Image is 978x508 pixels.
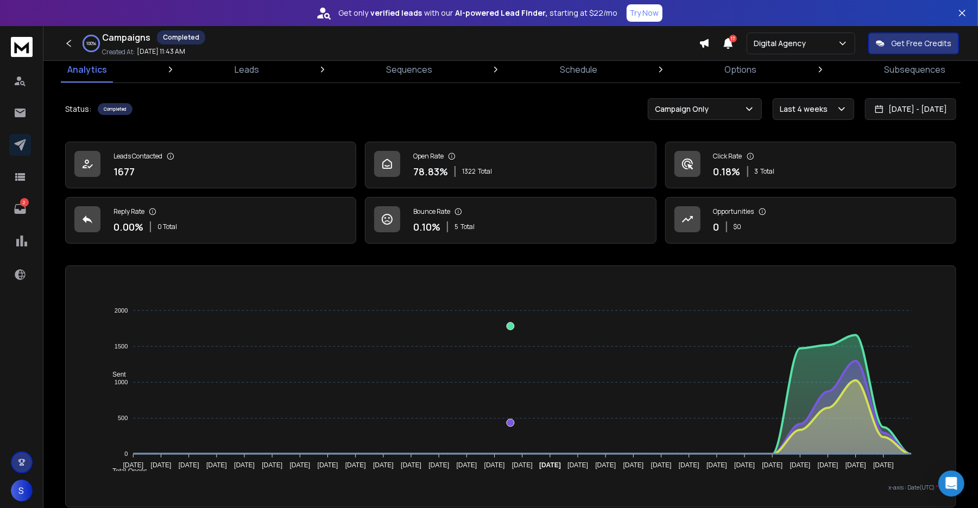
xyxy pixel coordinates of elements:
a: Schedule [553,56,604,82]
tspan: [DATE] [790,461,811,469]
tspan: [DATE] [762,461,783,469]
p: Opportunities [714,207,754,216]
p: Leads Contacted [113,152,162,161]
tspan: [DATE] [235,461,255,469]
tspan: [DATE] [206,461,227,469]
tspan: [DATE] [735,461,755,469]
p: x-axis : Date(UTC) [83,484,938,492]
strong: verified leads [371,8,422,18]
span: Sent [104,371,126,378]
p: 78.83 % [413,164,448,179]
tspan: [DATE] [290,461,311,469]
tspan: [DATE] [651,461,672,469]
p: 0 [714,219,720,234]
a: Opportunities0$0 [665,197,956,244]
tspan: [DATE] [123,461,144,469]
span: 17 [729,35,737,42]
tspan: 1500 [115,343,128,350]
p: 1677 [113,164,135,179]
a: Sequences [380,56,439,82]
tspan: [DATE] [846,461,866,469]
p: Campaign Only [655,104,713,115]
button: S [11,480,33,501]
tspan: [DATE] [345,461,366,469]
div: Completed [98,103,132,115]
p: Click Rate [714,152,742,161]
p: 100 % [86,40,96,47]
p: Analytics [67,63,107,76]
tspan: 1000 [115,379,128,385]
p: [DATE] 11:43 AM [137,47,185,56]
tspan: [DATE] [568,461,589,469]
p: 0 Total [157,223,177,231]
tspan: 500 [118,415,128,421]
p: Leads [235,63,259,76]
tspan: [DATE] [373,461,394,469]
p: Schedule [560,63,597,76]
p: 2 [20,198,29,207]
tspan: [DATE] [262,461,283,469]
img: logo [11,37,33,57]
tspan: [DATE] [623,461,644,469]
h1: Campaigns [102,31,150,44]
a: Leads Contacted1677 [65,142,356,188]
span: 5 [455,223,458,231]
p: Last 4 weeks [780,104,832,115]
p: 0.00 % [113,219,143,234]
tspan: 2000 [115,307,128,314]
p: $ 0 [734,223,742,231]
tspan: [DATE] [484,461,505,469]
a: Analytics [61,56,113,82]
p: Get only with our starting at $22/mo [339,8,618,18]
tspan: [DATE] [457,461,477,469]
a: Reply Rate0.00%0 Total [65,197,356,244]
a: Subsequences [878,56,952,82]
tspan: 0 [125,451,128,458]
span: Total [761,167,775,176]
tspan: [DATE] [679,461,699,469]
p: Created At: [102,48,135,56]
tspan: [DATE] [512,461,533,469]
strong: AI-powered Lead Finder, [456,8,548,18]
div: Completed [157,30,205,45]
tspan: [DATE] [151,461,172,469]
tspan: [DATE] [539,461,561,469]
span: Total [478,167,492,176]
span: Total Opens [104,467,147,475]
tspan: [DATE] [707,461,728,469]
p: Bounce Rate [413,207,450,216]
button: Get Free Credits [868,33,959,54]
p: Sequences [386,63,432,76]
span: 3 [755,167,759,176]
tspan: [DATE] [429,461,450,469]
div: Open Intercom Messenger [938,471,964,497]
p: 0.10 % [413,219,440,234]
tspan: [DATE] [818,461,838,469]
span: 1322 [462,167,476,176]
tspan: [DATE] [401,461,422,469]
p: Reply Rate [113,207,144,216]
tspan: [DATE] [874,461,894,469]
p: 0.18 % [714,164,741,179]
p: Get Free Credits [891,38,951,49]
p: Open Rate [413,152,444,161]
a: 2 [9,198,31,220]
button: Try Now [627,4,662,22]
tspan: [DATE] [318,461,338,469]
a: Open Rate78.83%1322Total [365,142,656,188]
a: Click Rate0.18%3Total [665,142,956,188]
a: Bounce Rate0.10%5Total [365,197,656,244]
span: Total [460,223,475,231]
p: Subsequences [884,63,945,76]
tspan: [DATE] [596,461,616,469]
p: Options [724,63,756,76]
button: [DATE] - [DATE] [865,98,956,120]
tspan: [DATE] [179,461,199,469]
p: Status: [65,104,91,115]
p: Digital Agency [754,38,810,49]
a: Leads [228,56,266,82]
p: Try Now [630,8,659,18]
a: Options [718,56,763,82]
